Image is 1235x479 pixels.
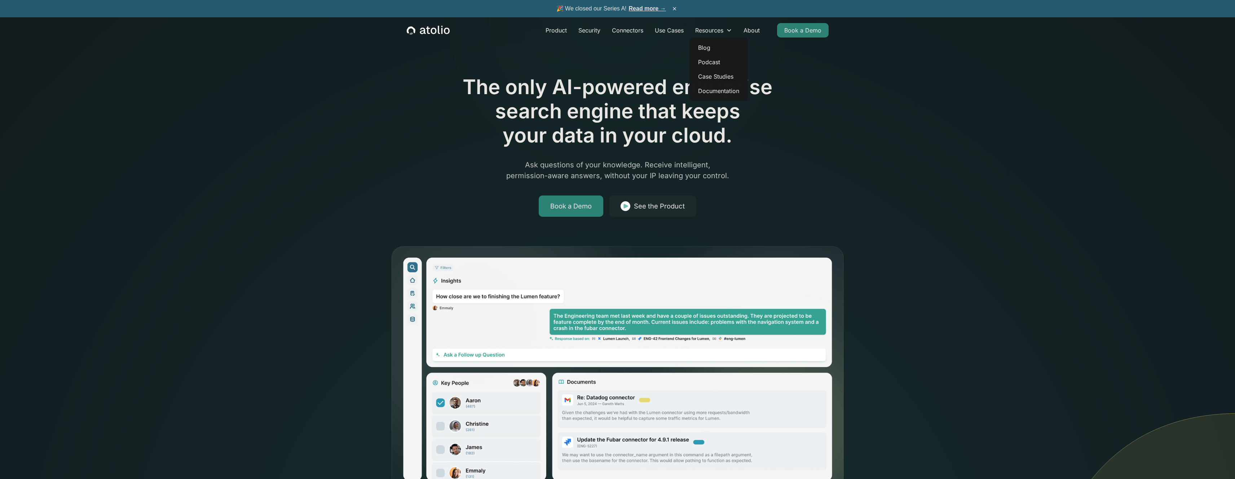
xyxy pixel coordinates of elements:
a: Security [573,23,606,38]
a: home [407,26,450,35]
a: Connectors [606,23,649,38]
a: Blog [692,40,745,55]
a: Read more → [629,5,666,12]
a: Case Studies [692,69,745,84]
a: See the Product [609,195,696,217]
h1: The only AI-powered enterprise search engine that keeps your data in your cloud. [433,75,802,148]
span: 🎉 We closed our Series A! [556,4,666,13]
a: Use Cases [649,23,689,38]
div: Resources [689,23,738,38]
p: Ask questions of your knowledge. Receive intelligent, permission-aware answers, without your IP l... [479,159,756,181]
a: Product [540,23,573,38]
div: See the Product [634,201,685,211]
button: × [670,5,679,13]
a: Book a Demo [777,23,829,38]
a: Documentation [692,84,745,98]
nav: Resources [689,38,748,101]
div: Resources [695,26,723,35]
a: Book a Demo [539,195,603,217]
a: Podcast [692,55,745,69]
a: About [738,23,766,38]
